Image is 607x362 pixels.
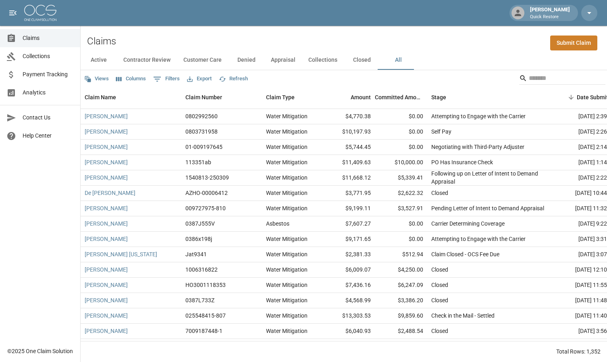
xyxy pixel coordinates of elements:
[23,70,74,79] span: Payment Tracking
[266,128,308,136] div: Water Mitigation
[322,308,375,324] div: $13,303.53
[322,170,375,186] div: $11,668.12
[85,112,128,120] a: [PERSON_NAME]
[322,201,375,216] div: $9,199.11
[23,88,74,97] span: Analytics
[431,327,448,335] div: Closed
[431,235,526,243] div: Attempting to Engage with the Carrier
[5,5,21,21] button: open drawer
[351,86,371,109] div: Amount
[185,73,214,85] button: Export
[266,220,289,228] div: Asbestos
[185,189,228,197] div: AZHO-00006412
[81,50,117,70] button: Active
[85,312,128,320] a: [PERSON_NAME]
[82,73,111,85] button: Views
[185,86,222,109] div: Claim Number
[185,235,212,243] div: 0386x198j
[85,189,135,197] a: De [PERSON_NAME]
[431,220,505,228] div: Carrier Determining Coverage
[375,201,427,216] div: $3,527.91
[85,128,128,136] a: [PERSON_NAME]
[185,174,229,182] div: 1540813-250309
[185,266,218,274] div: 1006316822
[266,250,308,258] div: Water Mitigation
[375,170,427,186] div: $5,339.41
[85,86,116,109] div: Claim Name
[185,250,207,258] div: Jat9341
[431,250,499,258] div: Claim Closed - OCS Fee Due
[550,36,597,50] a: Submit Claim
[375,324,427,339] div: $2,488.54
[185,312,226,320] div: 025548415-807
[556,347,601,356] div: Total Rows: 1,352
[322,124,375,140] div: $10,197.93
[85,281,128,289] a: [PERSON_NAME]
[431,281,448,289] div: Closed
[23,34,74,42] span: Claims
[181,86,262,109] div: Claim Number
[185,281,226,289] div: HO3001118353
[530,14,570,21] p: Quick Restore
[85,327,128,335] a: [PERSON_NAME]
[81,86,181,109] div: Claim Name
[431,158,493,166] div: PO Has Insurance Check
[87,36,116,47] h2: Claims
[85,266,128,274] a: [PERSON_NAME]
[375,278,427,293] div: $6,247.09
[185,220,215,228] div: 0387J555V
[322,339,375,354] div: $6,950.28
[302,50,344,70] button: Collections
[185,158,211,166] div: 113351ab
[266,86,295,109] div: Claim Type
[380,50,416,70] button: All
[85,143,128,151] a: [PERSON_NAME]
[114,73,148,85] button: Select columns
[375,155,427,170] div: $10,000.00
[117,50,177,70] button: Contractor Review
[262,86,322,109] div: Claim Type
[185,327,222,335] div: 7009187448-1
[431,112,526,120] div: Attempting to Engage with the Carrier
[322,293,375,308] div: $4,568.99
[23,132,74,140] span: Help Center
[228,50,264,70] button: Denied
[322,216,375,232] div: $7,607.27
[185,128,218,136] div: 0803731958
[431,296,448,304] div: Closed
[266,204,308,212] div: Water Mitigation
[151,73,182,86] button: Show filters
[565,92,577,103] button: Sort
[266,266,308,274] div: Water Mitigation
[266,281,308,289] div: Water Mitigation
[322,186,375,201] div: $3,771.95
[23,113,74,122] span: Contact Us
[322,324,375,339] div: $6,040.93
[375,262,427,278] div: $4,250.00
[322,232,375,247] div: $9,171.65
[322,155,375,170] div: $11,409.63
[375,339,427,354] div: $4,250.00
[185,296,214,304] div: 0387L733Z
[266,296,308,304] div: Water Mitigation
[375,86,427,109] div: Committed Amount
[177,50,228,70] button: Customer Care
[427,86,548,109] div: Stage
[375,86,423,109] div: Committed Amount
[431,189,448,197] div: Closed
[23,52,74,61] span: Collections
[519,72,605,86] div: Search
[375,109,427,124] div: $0.00
[85,296,128,304] a: [PERSON_NAME]
[375,124,427,140] div: $0.00
[81,50,607,70] div: dynamic tabs
[266,158,308,166] div: Water Mitigation
[375,216,427,232] div: $0.00
[322,140,375,155] div: $5,744.45
[375,308,427,324] div: $9,859.60
[322,262,375,278] div: $6,009.07
[185,112,218,120] div: 0802992560
[375,232,427,247] div: $0.00
[322,86,375,109] div: Amount
[266,327,308,335] div: Water Mitigation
